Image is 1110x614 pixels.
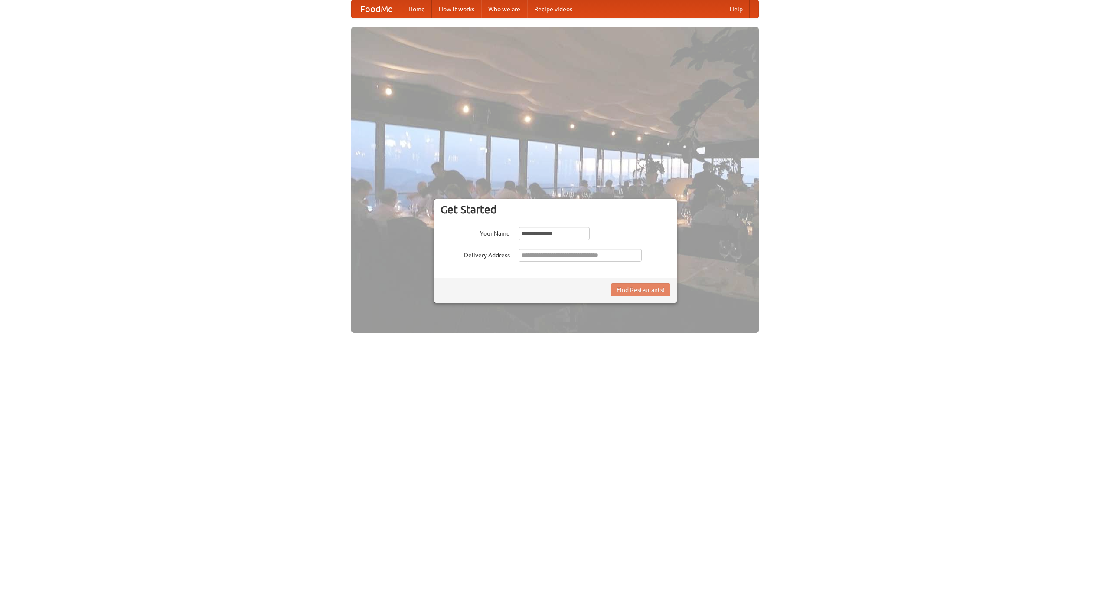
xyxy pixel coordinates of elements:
label: Delivery Address [441,249,510,259]
a: Who we are [481,0,527,18]
button: Find Restaurants! [611,283,670,296]
a: Help [723,0,750,18]
label: Your Name [441,227,510,238]
a: How it works [432,0,481,18]
a: Home [402,0,432,18]
a: Recipe videos [527,0,579,18]
a: FoodMe [352,0,402,18]
h3: Get Started [441,203,670,216]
